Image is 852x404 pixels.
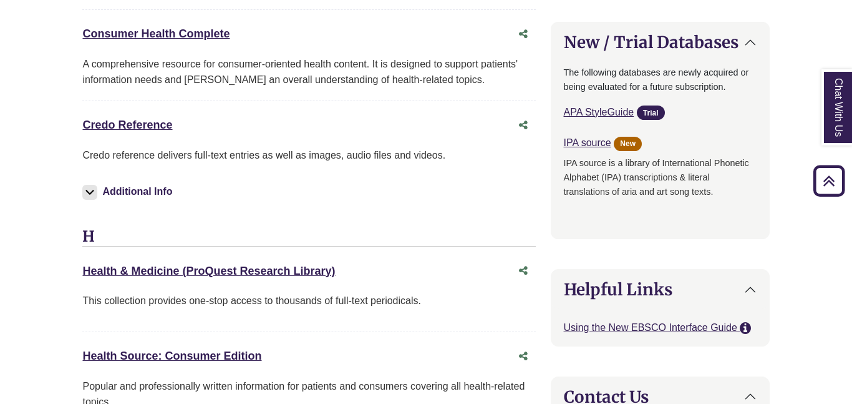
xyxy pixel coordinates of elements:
button: Helpful Links [551,270,769,309]
p: The following databases are newly acquired or being evaluated for a future subscription. [564,66,757,94]
a: IPA source [564,137,611,148]
span: Trial [637,106,665,120]
a: Health Source: Consumer Edition [82,350,261,362]
a: Back to Top [809,172,849,189]
button: Share this database [511,22,536,46]
h3: H [82,228,535,247]
p: Credo reference delivers full-text entries as well as images, audio files and videos. [82,147,535,164]
span: New [614,137,642,151]
button: New / Trial Databases [551,22,769,62]
a: Consumer Health Complete [82,27,230,40]
p: IPA source is a library of International Phonetic Alphabet (IPA) transcriptions & literal transla... [564,156,757,214]
div: A comprehensive resource for consumer-oriented health content. It is designed to support patients... [82,56,535,88]
p: This collection provides one-stop access to thousands of full-text periodicals. [82,293,535,309]
a: Credo Reference [82,119,172,131]
a: Using the New EBSCO Interface Guide [564,322,740,333]
a: APA StyleGuide [564,107,634,117]
button: Share this database [511,345,536,368]
button: Share this database [511,259,536,283]
a: Health & Medicine (ProQuest Research Library) [82,265,335,277]
button: Share this database [511,114,536,137]
button: Additional Info [82,183,176,200]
